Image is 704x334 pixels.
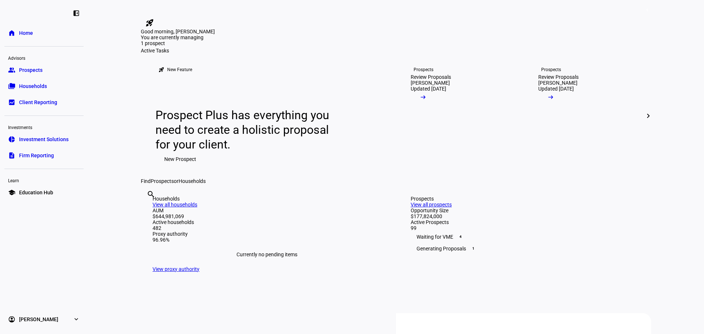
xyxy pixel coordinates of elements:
div: Currently no pending items [153,243,381,266]
eth-mat-symbol: group [8,66,15,74]
span: You are currently managing [141,34,203,40]
div: Investments [4,122,84,132]
eth-mat-symbol: bid_landscape [8,99,15,106]
div: Proxy authority [153,231,381,237]
span: Households [19,82,47,90]
a: bid_landscapeClient Reporting [4,95,84,110]
a: ProspectsReview Proposals[PERSON_NAME]Updated [DATE] [399,54,521,178]
a: View all households [153,202,197,208]
a: View all prospects [411,202,452,208]
span: Prospects [19,66,43,74]
eth-mat-symbol: folder_copy [8,82,15,90]
div: Prospects [541,67,561,73]
a: groupProspects [4,63,84,77]
eth-mat-symbol: description [8,152,15,159]
div: Find or [141,178,651,184]
a: folder_copyHouseholds [4,79,84,93]
div: Waiting for VME [411,231,639,243]
span: Households [179,178,206,184]
div: AUM [153,208,381,213]
span: Firm Reporting [19,152,54,159]
div: Opportunity Size [411,208,639,213]
span: New Prospect [164,152,196,166]
div: [PERSON_NAME] [538,80,577,86]
div: Active households [153,219,381,225]
div: Active Tasks [141,48,651,54]
div: Prospect Plus has everything you need to create a holistic proposal for your client. [155,108,336,152]
div: 96.96% [153,237,381,243]
a: homeHome [4,26,84,40]
mat-icon: rocket_launch [145,18,154,27]
div: Households [153,196,381,202]
div: Prospects [411,196,639,202]
div: New Feature [167,67,192,73]
div: Active Prospects [411,219,639,225]
div: Updated [DATE] [411,86,446,92]
a: descriptionFirm Reporting [4,148,84,163]
span: Client Reporting [19,99,57,106]
mat-icon: chevron_right [644,111,653,120]
button: New Prospect [155,152,205,166]
span: 4 [458,234,463,240]
eth-mat-symbol: expand_more [73,316,80,323]
eth-mat-symbol: school [8,189,15,196]
a: pie_chartInvestment Solutions [4,132,84,147]
div: $177,824,000 [411,213,639,219]
span: Education Hub [19,189,53,196]
div: Advisors [4,52,84,63]
span: [PERSON_NAME] [19,316,58,323]
eth-mat-symbol: account_circle [8,316,15,323]
mat-icon: arrow_right_alt [547,93,554,101]
span: 1 [470,246,476,252]
div: Prospects [414,67,433,73]
a: View proxy authority [153,266,199,272]
div: Review Proposals [538,74,579,80]
div: [PERSON_NAME] [411,80,450,86]
div: 1 prospect [141,40,214,46]
div: $644,981,069 [153,213,381,219]
div: Learn [4,175,84,185]
div: Updated [DATE] [538,86,574,92]
span: Home [19,29,33,37]
div: 482 [153,225,381,231]
div: 99 [411,225,639,231]
eth-mat-symbol: pie_chart [8,136,15,143]
eth-mat-symbol: home [8,29,15,37]
eth-mat-symbol: left_panel_close [73,10,80,17]
div: Good morning, [PERSON_NAME] [141,29,651,34]
a: ProspectsReview Proposals[PERSON_NAME]Updated [DATE] [527,54,648,178]
span: 1 [644,7,650,13]
mat-icon: arrow_right_alt [419,93,427,101]
div: Generating Proposals [411,243,639,254]
input: Enter name of prospect or household [147,200,148,209]
mat-icon: rocket_launch [158,67,164,73]
span: Prospects [151,178,174,184]
div: Review Proposals [411,74,451,80]
span: Investment Solutions [19,136,69,143]
mat-icon: search [147,190,155,199]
